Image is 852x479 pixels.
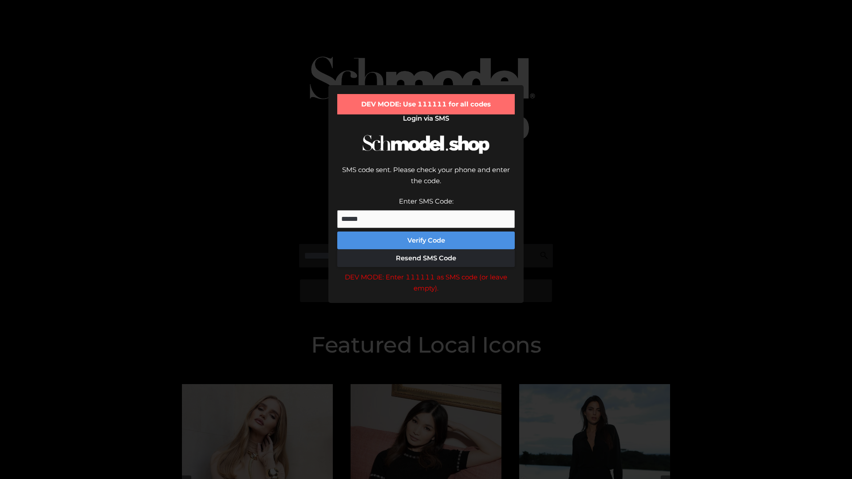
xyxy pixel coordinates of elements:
img: Schmodel Logo [359,127,493,162]
button: Verify Code [337,232,515,249]
button: Resend SMS Code [337,249,515,267]
div: DEV MODE: Enter 111111 as SMS code (or leave empty). [337,271,515,294]
div: SMS code sent. Please check your phone and enter the code. [337,164,515,196]
div: DEV MODE: Use 111111 for all codes [337,94,515,114]
h2: Login via SMS [337,114,515,122]
label: Enter SMS Code: [399,197,454,205]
